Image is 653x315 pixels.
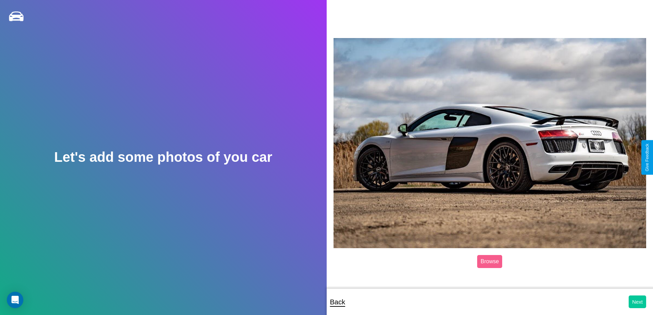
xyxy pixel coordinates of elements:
[330,296,345,308] p: Back
[54,149,272,165] h2: Let's add some photos of you car
[7,292,23,308] div: Open Intercom Messenger
[629,295,646,308] button: Next
[334,38,646,248] img: posted
[645,144,650,171] div: Give Feedback
[477,255,502,268] label: Browse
